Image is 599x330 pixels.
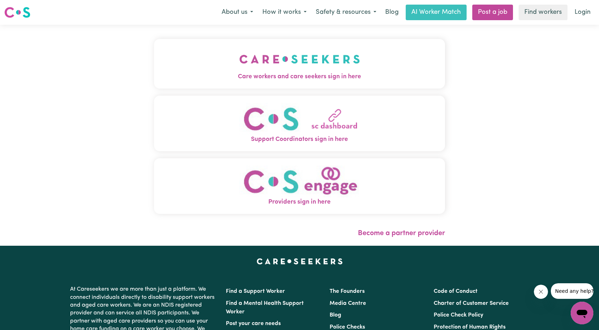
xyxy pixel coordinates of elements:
[534,285,548,299] iframe: Close message
[4,6,30,19] img: Careseekers logo
[571,302,593,324] iframe: Button to launch messaging window
[381,5,403,20] a: Blog
[226,301,304,315] a: Find a Mental Health Support Worker
[472,5,513,20] a: Post a job
[519,5,567,20] a: Find workers
[330,289,365,294] a: The Founders
[434,312,483,318] a: Police Check Policy
[257,258,343,264] a: Careseekers home page
[4,5,43,11] span: Need any help?
[226,289,285,294] a: Find a Support Worker
[434,301,509,306] a: Charter of Customer Service
[434,324,506,330] a: Protection of Human Rights
[154,158,445,214] button: Providers sign in here
[330,312,341,318] a: Blog
[358,230,445,237] a: Become a partner provider
[154,96,445,151] button: Support Coordinators sign in here
[154,135,445,144] span: Support Coordinators sign in here
[217,5,258,20] button: About us
[226,321,281,326] a: Post your care needs
[4,4,30,21] a: Careseekers logo
[570,5,595,20] a: Login
[330,301,366,306] a: Media Centre
[258,5,311,20] button: How it works
[406,5,467,20] a: AI Worker Match
[311,5,381,20] button: Safety & resources
[154,72,445,81] span: Care workers and care seekers sign in here
[330,324,365,330] a: Police Checks
[154,198,445,207] span: Providers sign in here
[154,39,445,89] button: Care workers and care seekers sign in here
[434,289,478,294] a: Code of Conduct
[551,283,593,299] iframe: Message from company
